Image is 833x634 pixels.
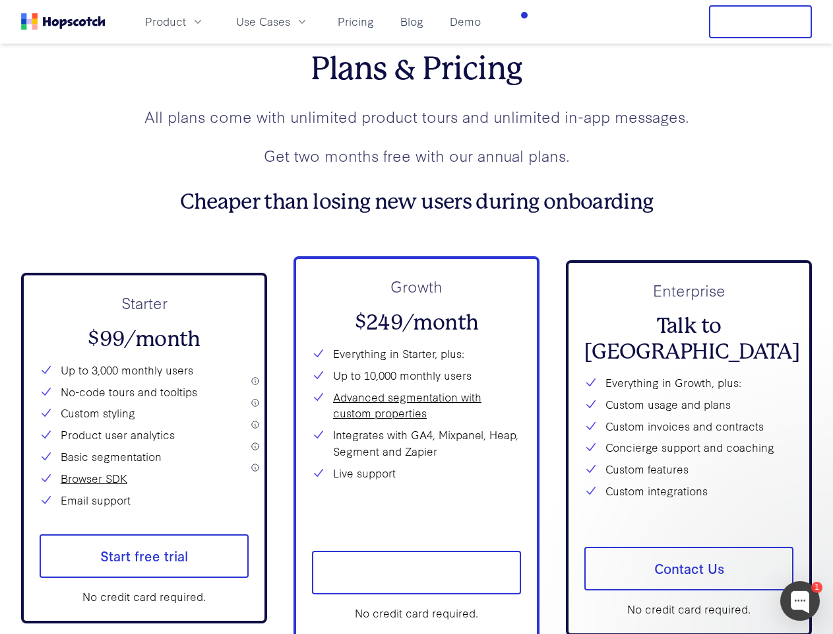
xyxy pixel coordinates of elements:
li: Up to 3,000 monthly users [40,362,249,378]
h2: $99/month [40,327,249,352]
p: Starter [40,291,249,314]
li: No-code tours and tooltips [40,384,249,400]
h3: Cheaper than losing new users during onboarding [21,190,812,215]
div: No credit card required. [312,605,521,621]
a: Browser SDK [61,470,127,487]
li: Up to 10,000 monthly users [312,367,521,384]
a: Demo [445,11,486,32]
button: Free Trial [709,5,812,38]
button: Use Cases [228,11,317,32]
a: Home [21,13,106,30]
p: All plans come with unlimited product tours and unlimited in-app messages. [21,105,812,128]
div: 1 [811,582,822,593]
a: Start free trial [40,534,249,578]
h2: $249/month [312,310,521,335]
li: Custom styling [40,405,249,421]
li: Basic segmentation [40,448,249,465]
div: No credit card required. [40,588,249,605]
li: Integrates with GA4, Mixpanel, Heap, Segment and Zapier [312,427,521,460]
li: Everything in Starter, plus: [312,345,521,362]
a: Advanced segmentation with custom properties [333,389,521,422]
span: Product [145,13,186,30]
li: Live support [312,465,521,481]
li: Email support [40,492,249,509]
p: Get two months free with our annual plans. [21,144,812,167]
a: Blog [395,11,429,32]
li: Product user analytics [40,427,249,443]
p: Growth [312,275,521,298]
a: Start free trial [312,551,521,594]
div: No credit card required. [584,601,793,617]
a: Pricing [332,11,379,32]
h2: Plans & Pricing [21,50,812,88]
span: Use Cases [236,13,290,30]
button: Product [137,11,212,32]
